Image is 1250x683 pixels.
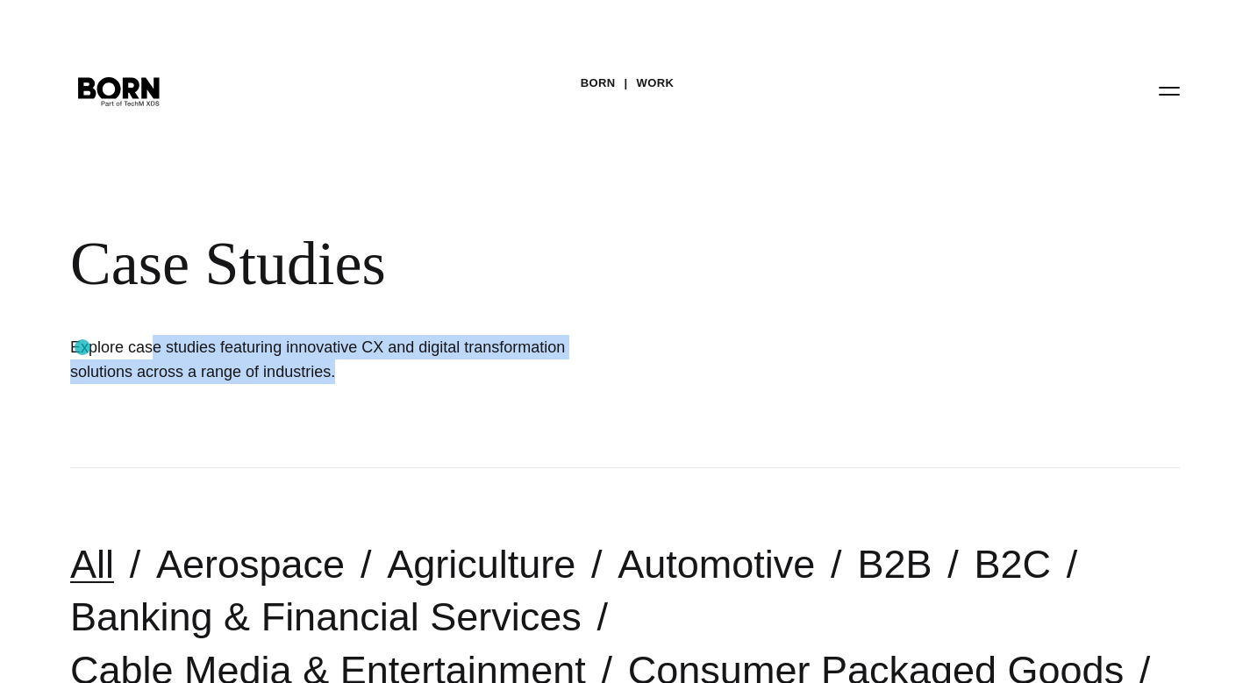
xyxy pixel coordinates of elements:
[857,542,932,587] a: B2B
[637,70,675,96] a: Work
[70,228,1070,300] div: Case Studies
[618,542,815,587] a: Automotive
[70,594,582,639] a: Banking & Financial Services
[156,542,345,587] a: Aerospace
[974,542,1051,587] a: B2C
[70,335,596,384] h1: Explore case studies featuring innovative CX and digital transformation solutions across a range ...
[581,70,616,96] a: BORN
[1148,72,1190,109] button: Open
[70,542,114,587] a: All
[387,542,575,587] a: Agriculture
